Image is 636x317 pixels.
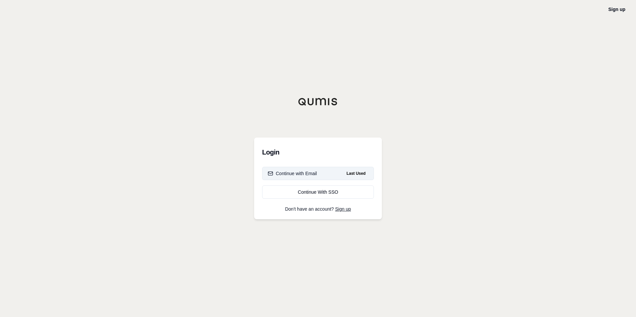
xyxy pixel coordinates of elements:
[608,7,625,12] a: Sign up
[335,206,351,212] a: Sign up
[268,170,317,177] div: Continue with Email
[344,169,368,177] span: Last Used
[262,167,374,180] button: Continue with EmailLast Used
[268,189,368,195] div: Continue With SSO
[298,98,338,106] img: Qumis
[262,146,374,159] h3: Login
[262,185,374,199] a: Continue With SSO
[262,207,374,211] p: Don't have an account?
